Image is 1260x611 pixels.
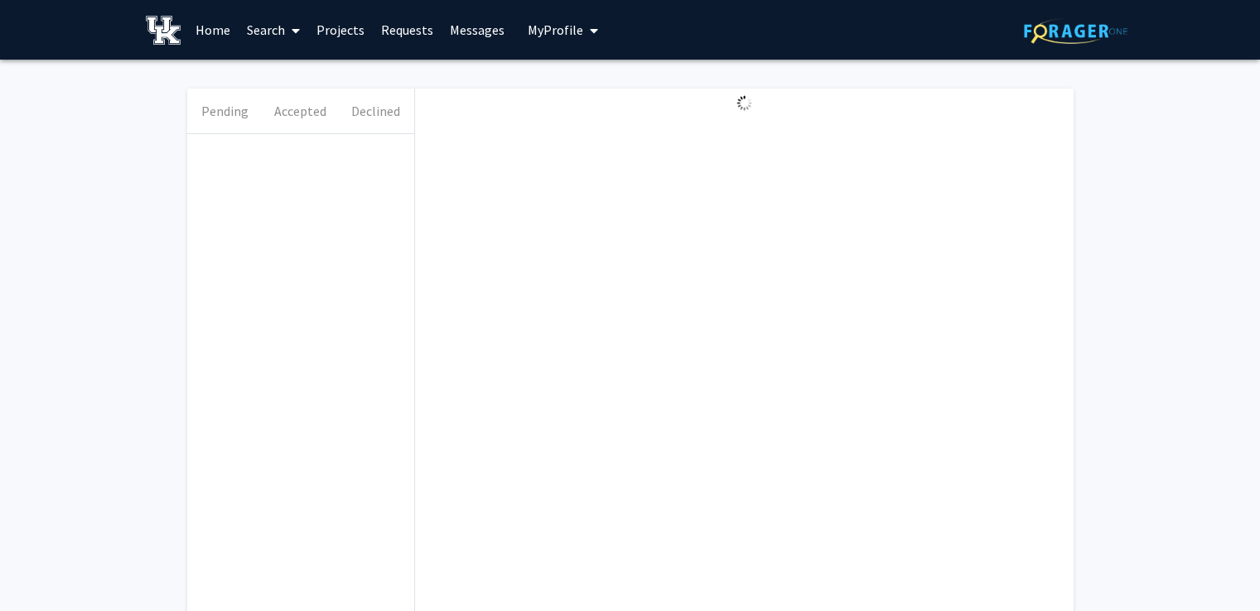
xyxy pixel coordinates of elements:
img: ForagerOne Logo [1024,18,1127,44]
img: Loading [730,89,759,118]
button: Pending [187,89,263,133]
a: Projects [308,1,373,59]
iframe: Chat [1190,536,1248,599]
a: Messages [442,1,513,59]
img: University of Kentucky Logo [146,16,181,45]
a: Requests [373,1,442,59]
a: Search [239,1,308,59]
a: Home [187,1,239,59]
button: Declined [338,89,413,133]
button: Accepted [263,89,338,133]
span: My Profile [528,22,583,38]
